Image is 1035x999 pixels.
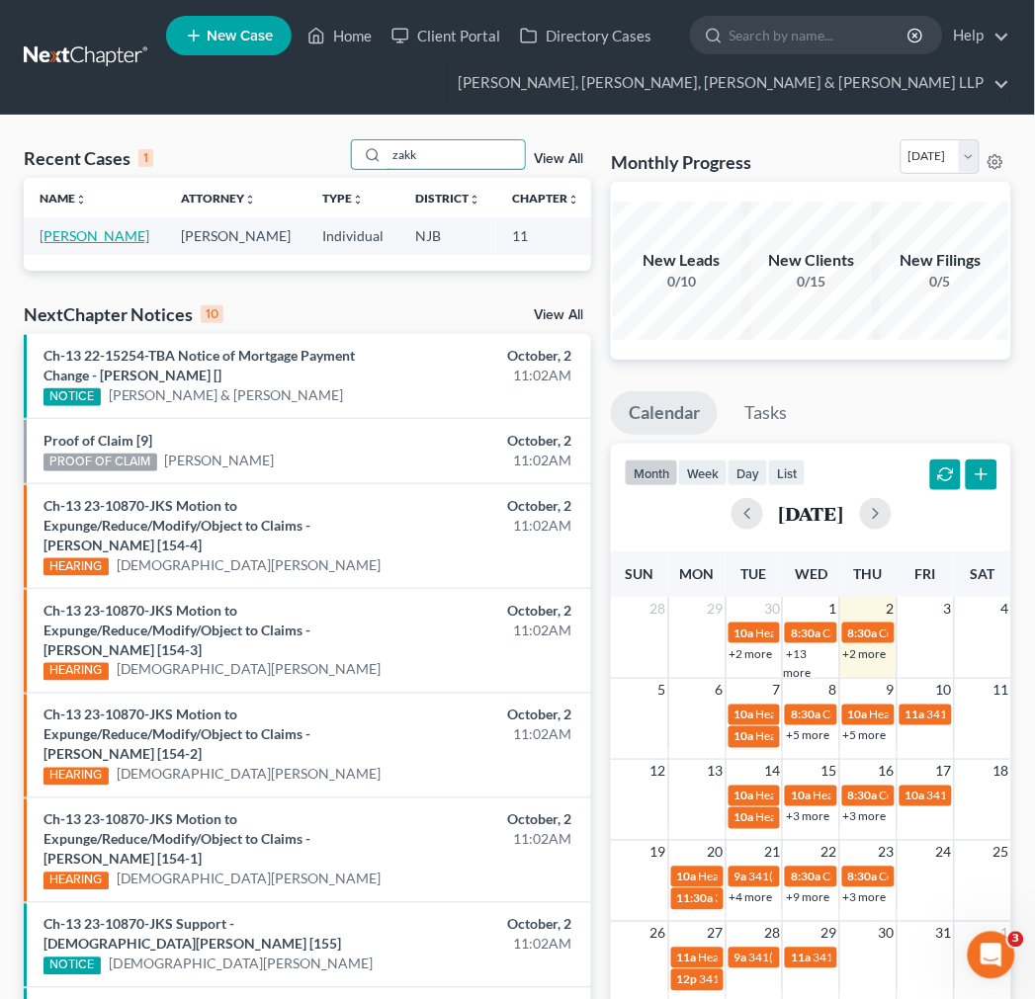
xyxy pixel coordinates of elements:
div: October, 2 [409,496,572,516]
a: Help [944,18,1010,53]
div: October, 2 [409,346,572,366]
a: +2 more [730,646,773,661]
span: Hearing for [PERSON_NAME] [756,810,910,825]
span: 8:30a [848,789,878,803]
span: 1 [999,922,1011,946]
div: New Leads [613,249,751,272]
h2: [DATE] [779,503,844,524]
span: 17 [934,760,954,784]
a: Chapterunfold_more [512,191,579,206]
span: 28 [762,922,782,946]
div: Recent Cases [24,146,153,170]
a: View All [534,152,583,166]
a: Ch-13 23-10870-JKS Motion to Expunge/Reduce/Modify/Object to Claims - [PERSON_NAME] [154-3] [43,602,310,658]
a: Districtunfold_more [415,191,480,206]
div: 1 [138,149,153,167]
span: 11 [992,679,1011,703]
a: [PERSON_NAME] [40,227,149,244]
span: 10a [677,870,697,884]
a: +3 more [843,890,887,905]
span: Hearing for [PERSON_NAME] [813,789,967,803]
div: October, 2 [409,601,572,621]
button: month [625,459,678,486]
span: 8:30a [791,870,820,884]
span: 10a [906,789,925,803]
span: 25 [992,841,1011,865]
a: [DEMOGRAPHIC_DATA][PERSON_NAME] [117,870,382,889]
span: 8 [827,679,839,703]
span: 5 [656,679,668,703]
span: Sun [626,565,654,582]
span: Mon [680,565,715,582]
input: Search by name... [730,17,910,53]
span: 30 [762,597,782,621]
button: list [768,459,806,486]
a: Ch-13 22-15254-TBA Notice of Mortgage Payment Change - [PERSON_NAME] [] [43,347,355,383]
h3: Monthly Progress [611,150,751,174]
div: October, 2 [409,810,572,830]
div: 11:02AM [409,451,572,470]
span: 29 [706,597,726,621]
a: +4 more [730,890,773,905]
a: [DEMOGRAPHIC_DATA][PERSON_NAME] [117,660,382,680]
div: NOTICE [43,957,101,975]
span: 13 [706,760,726,784]
span: 10a [734,789,754,803]
span: 20 [706,841,726,865]
span: 30 [877,922,897,946]
span: 341(a) meeting for [PERSON_NAME] [749,870,940,884]
span: Hearing for [PERSON_NAME] [699,870,853,884]
span: 3 [942,597,954,621]
span: 24 [934,841,954,865]
span: 26 [648,922,668,946]
a: Directory Cases [510,18,661,53]
span: 341(a) meeting for [PERSON_NAME] [813,951,1003,965]
span: 12 [648,760,668,784]
div: New Clients [742,249,881,272]
span: Sat [971,565,995,582]
button: day [728,459,768,486]
span: 10a [791,789,811,803]
div: HEARING [43,768,109,786]
span: 9 [885,679,897,703]
div: HEARING [43,873,109,890]
div: October, 2 [409,915,572,935]
span: 10a [734,708,754,722]
td: Individual [306,217,399,254]
a: +3 more [843,809,887,824]
a: Typeunfold_more [322,191,364,206]
div: 10 [201,305,223,323]
span: Fri [915,565,936,582]
span: 12p [677,972,698,987]
span: 23 [877,841,897,865]
div: NOTICE [43,388,101,406]
span: Tue [741,565,767,582]
a: Calendar [611,391,718,435]
span: 10a [734,625,754,640]
a: Client Portal [382,18,510,53]
span: 31 [934,922,954,946]
a: +3 more [786,809,829,824]
span: 9a [734,870,747,884]
span: 8:30a [848,625,878,640]
div: 0/10 [613,272,751,291]
a: [PERSON_NAME] & [PERSON_NAME] [109,385,344,405]
span: 19 [648,841,668,865]
span: Hearing for [DEMOGRAPHIC_DATA] Granada [PERSON_NAME] [699,951,1033,965]
iframe: Intercom live chat [968,932,1015,979]
span: 27 [706,922,726,946]
div: October, 2 [409,706,572,725]
span: 8:30a [848,870,878,884]
a: +9 more [786,890,829,905]
td: NJB [399,217,496,254]
span: 11:30a [677,891,714,906]
div: 11:02AM [409,830,572,850]
span: 10a [734,810,754,825]
td: [PERSON_NAME] [165,217,306,254]
i: unfold_more [75,194,87,206]
span: 10a [734,729,754,744]
a: +13 more [783,646,811,681]
span: 2 [885,597,897,621]
div: PROOF OF CLAIM [43,454,157,471]
span: 16 [877,760,897,784]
